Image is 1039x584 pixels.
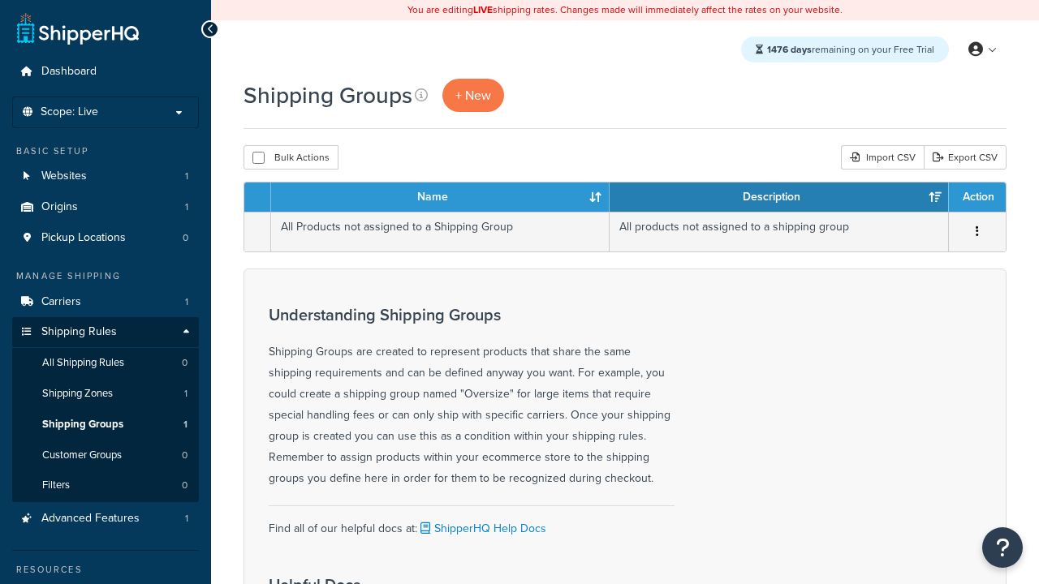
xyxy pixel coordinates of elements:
[982,527,1023,568] button: Open Resource Center
[41,200,78,214] span: Origins
[269,505,675,539] div: Find all of our helpful docs at:
[41,512,140,526] span: Advanced Features
[473,2,493,17] b: LIVE
[12,440,199,470] li: Customer Groups
[12,57,199,87] a: Dashboard
[12,317,199,347] a: Shipping Rules
[12,161,199,191] li: Websites
[12,504,199,534] a: Advanced Features 1
[183,418,188,432] span: 1
[269,306,675,324] h3: Understanding Shipping Groups
[12,348,199,378] li: All Shipping Rules
[12,348,199,378] a: All Shipping Rules 0
[42,418,123,432] span: Shipping Groups
[182,449,188,462] span: 0
[12,410,199,440] li: Shipping Groups
[12,379,199,409] a: Shipping Zones 1
[271,182,610,212] th: Name: activate to sort column ascending
[12,144,199,158] div: Basic Setup
[12,440,199,470] a: Customer Groups 0
[455,86,491,105] span: + New
[41,65,97,79] span: Dashboard
[949,182,1006,212] th: Action
[924,145,1007,170] a: Export CSV
[12,223,199,253] li: Pickup Locations
[42,387,113,401] span: Shipping Zones
[17,12,139,45] a: ShipperHQ Home
[183,231,188,245] span: 0
[610,212,949,251] td: All products not assigned to a shipping group
[12,470,199,500] a: Filters 0
[271,212,610,251] td: All Products not assigned to a Shipping Group
[12,504,199,534] li: Advanced Features
[12,470,199,500] li: Filters
[12,317,199,502] li: Shipping Rules
[767,42,812,57] strong: 1476 days
[12,192,199,222] li: Origins
[41,170,87,183] span: Websites
[610,182,949,212] th: Description: activate to sort column ascending
[12,269,199,283] div: Manage Shipping
[182,479,188,492] span: 0
[42,449,122,462] span: Customer Groups
[12,161,199,191] a: Websites 1
[841,145,924,170] div: Import CSV
[244,79,412,111] h1: Shipping Groups
[41,105,98,119] span: Scope: Live
[12,379,199,409] li: Shipping Zones
[42,356,124,370] span: All Shipping Rules
[185,295,188,309] span: 1
[12,192,199,222] a: Origins 1
[417,520,546,537] a: ShipperHQ Help Docs
[185,200,188,214] span: 1
[182,356,188,370] span: 0
[41,295,81,309] span: Carriers
[185,170,188,183] span: 1
[244,145,338,170] button: Bulk Actions
[12,223,199,253] a: Pickup Locations 0
[269,306,675,489] div: Shipping Groups are created to represent products that share the same shipping requirements and c...
[41,231,126,245] span: Pickup Locations
[442,79,504,112] a: + New
[42,479,70,492] span: Filters
[12,287,199,317] a: Carriers 1
[741,36,949,62] div: remaining on your Free Trial
[184,387,188,401] span: 1
[12,410,199,440] a: Shipping Groups 1
[12,287,199,317] li: Carriers
[41,325,117,339] span: Shipping Rules
[185,512,188,526] span: 1
[12,563,199,577] div: Resources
